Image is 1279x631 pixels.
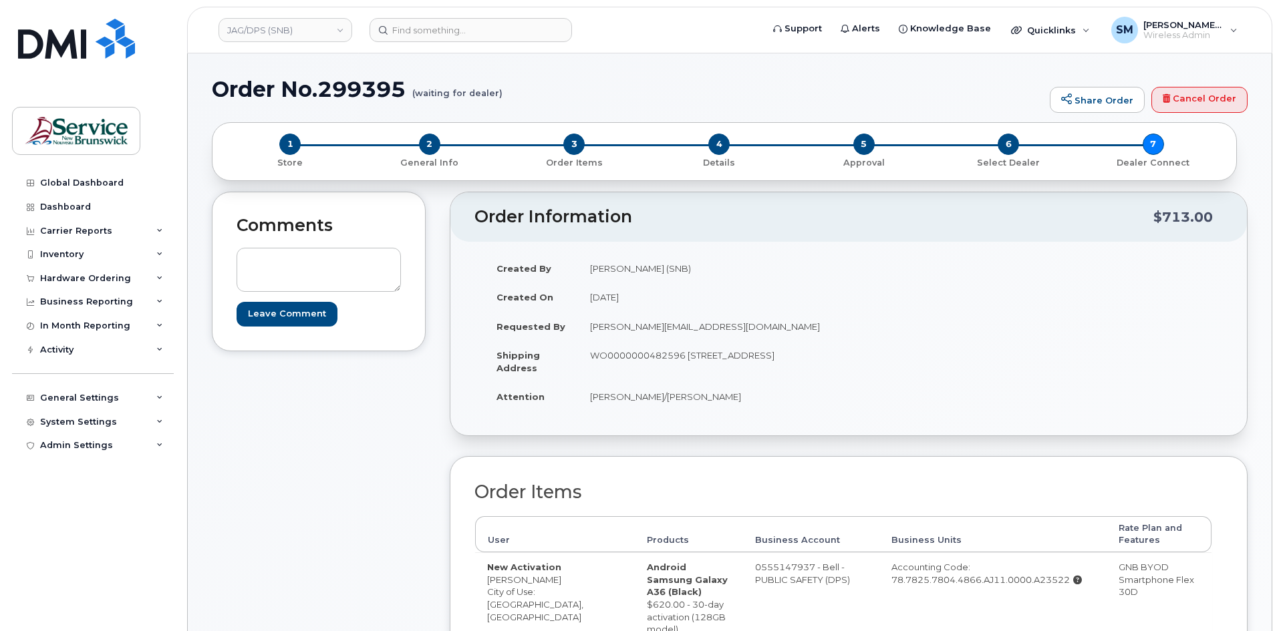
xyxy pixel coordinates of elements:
span: 2 [419,134,440,155]
a: 1 Store [223,155,358,169]
strong: Attention [496,391,545,402]
small: (waiting for dealer) [412,77,503,98]
td: [DATE] [578,282,839,312]
p: Select Dealer [942,157,1076,169]
p: Order Items [507,157,642,169]
strong: Created By [496,263,551,274]
a: 4 Details [647,155,792,169]
strong: Shipping Address [496,350,540,373]
strong: Created On [496,292,553,302]
span: 3 [563,134,585,155]
td: WO0000000482596 [STREET_ADDRESS] [578,341,839,382]
div: $713.00 [1153,204,1213,230]
td: [PERSON_NAME]/[PERSON_NAME] [578,382,839,411]
h2: Order Items [474,482,1212,502]
a: 6 Select Dealer [936,155,1081,169]
strong: Requested By [496,321,565,332]
a: 3 Order Items [502,155,647,169]
td: [PERSON_NAME] (SNB) [578,254,839,283]
h1: Order No.299395 [212,77,1043,101]
p: Details [652,157,787,169]
th: User [475,516,635,553]
th: Rate Plan and Features [1107,516,1212,553]
a: Cancel Order [1151,87,1248,114]
th: Business Units [879,516,1107,553]
h2: Order Information [474,208,1153,226]
strong: New Activation [487,562,561,572]
p: Store [229,157,352,169]
th: Products [635,516,744,553]
p: General Info [363,157,497,169]
div: Accounting Code: 78.7825.7804.4866.AJ11.0000.A23522 [891,561,1095,586]
span: 6 [998,134,1019,155]
input: Leave Comment [237,302,337,327]
p: Approval [797,157,931,169]
span: 5 [853,134,875,155]
td: [PERSON_NAME][EMAIL_ADDRESS][DOMAIN_NAME] [578,312,839,341]
a: Share Order [1050,87,1145,114]
h2: Comments [237,216,401,235]
span: 1 [279,134,301,155]
th: Business Account [743,516,879,553]
span: 4 [708,134,730,155]
a: 2 General Info [358,155,503,169]
strong: Android Samsung Galaxy A36 (Black) [647,562,728,597]
a: 5 Approval [791,155,936,169]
